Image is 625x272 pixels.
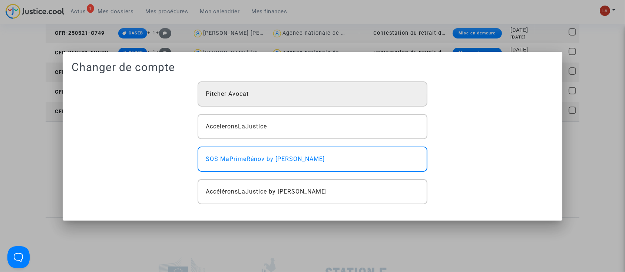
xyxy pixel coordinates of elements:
span: AccéléronsLaJustice by [PERSON_NAME] [206,187,327,196]
span: Pitcher Avocat [206,90,249,98]
span: SOS MaPrimeRénov by [PERSON_NAME] [206,155,325,164]
span: AcceleronsLaJustice [206,122,267,131]
h1: Changer de compte [72,61,554,74]
iframe: Help Scout Beacon - Open [7,246,30,268]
